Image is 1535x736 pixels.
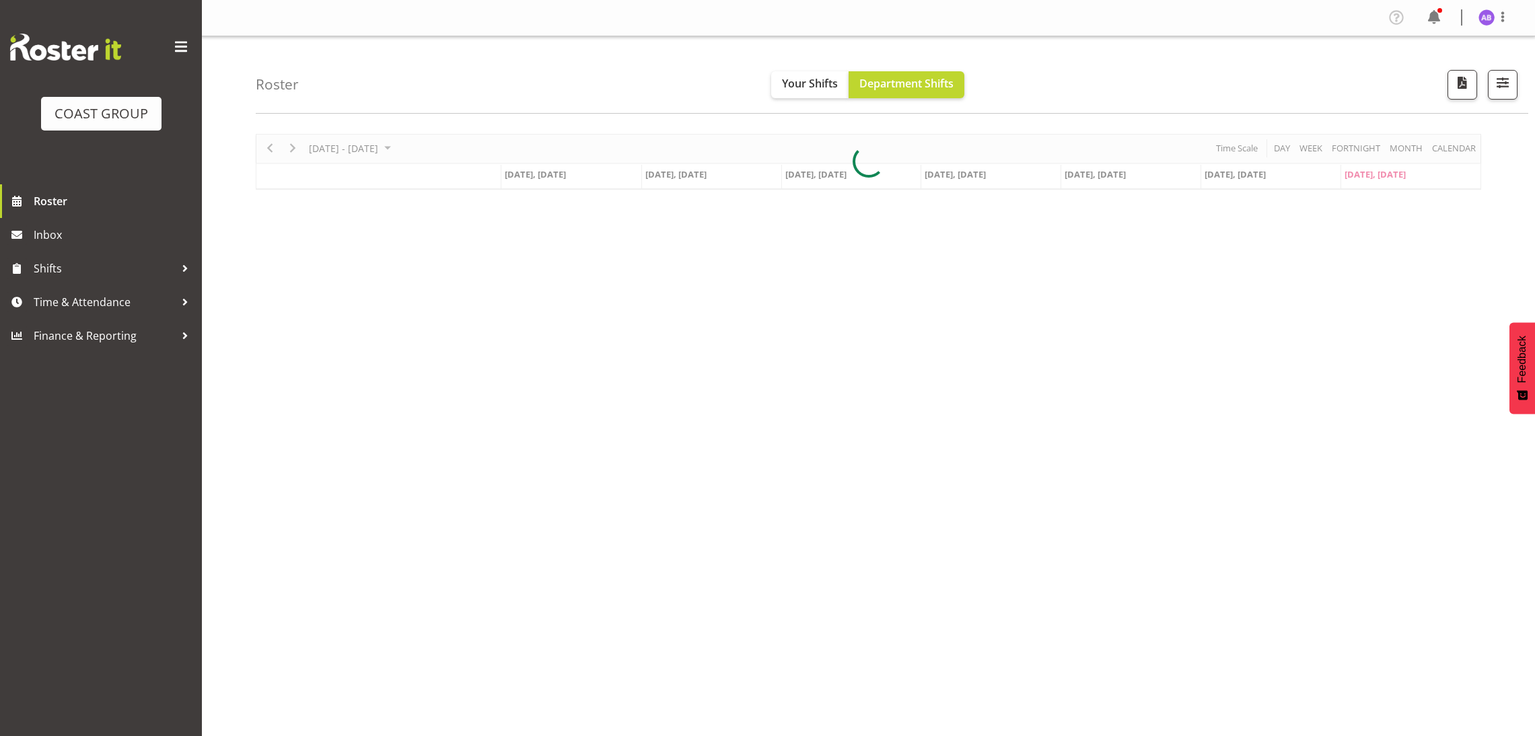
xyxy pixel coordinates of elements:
span: Time & Attendance [34,292,175,312]
img: Rosterit website logo [10,34,121,61]
button: Filter Shifts [1488,70,1518,100]
button: Feedback - Show survey [1509,322,1535,414]
button: Department Shifts [849,71,964,98]
span: Inbox [34,225,195,245]
span: Roster [34,191,195,211]
h4: Roster [256,77,299,92]
button: Download a PDF of the roster according to the set date range. [1448,70,1477,100]
span: Your Shifts [782,76,838,91]
img: amy-buchanan3142.jpg [1478,9,1495,26]
div: COAST GROUP [55,104,148,124]
span: Department Shifts [859,76,954,91]
button: Your Shifts [771,71,849,98]
span: Finance & Reporting [34,326,175,346]
span: Feedback [1516,336,1528,383]
span: Shifts [34,258,175,279]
